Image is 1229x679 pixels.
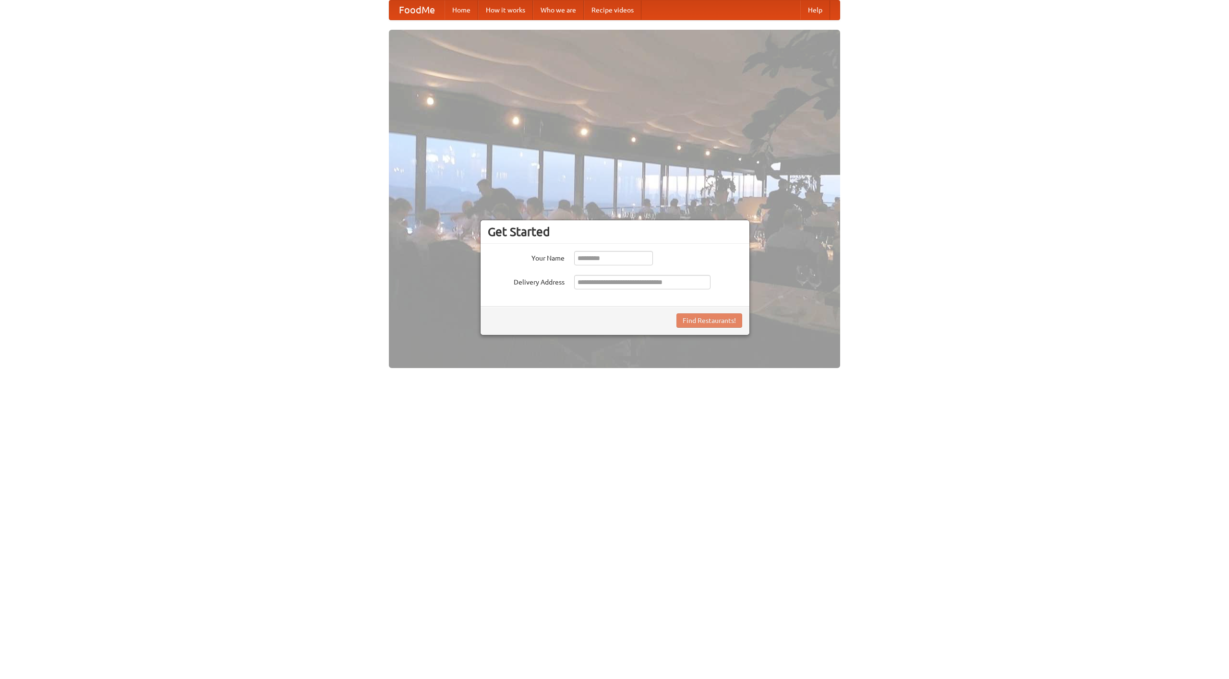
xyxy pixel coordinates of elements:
label: Delivery Address [488,275,565,287]
h3: Get Started [488,225,742,239]
a: Who we are [533,0,584,20]
a: Recipe videos [584,0,641,20]
a: How it works [478,0,533,20]
button: Find Restaurants! [676,313,742,328]
label: Your Name [488,251,565,263]
a: Home [445,0,478,20]
a: Help [800,0,830,20]
a: FoodMe [389,0,445,20]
